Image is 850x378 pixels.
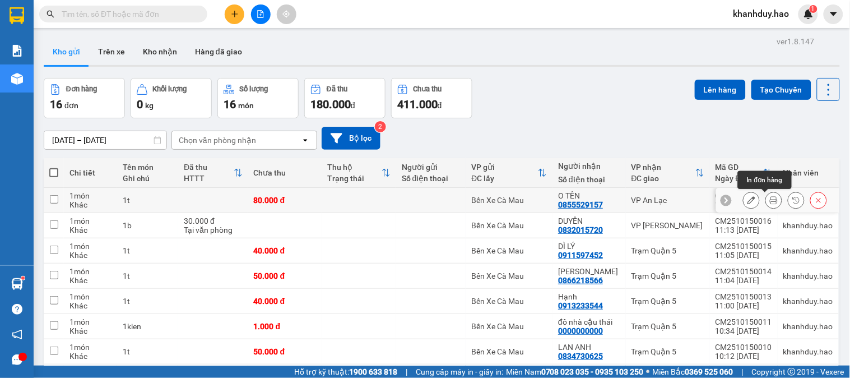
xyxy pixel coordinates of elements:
[254,196,317,205] div: 80.000 đ
[123,163,173,172] div: Tên món
[11,278,23,290] img: warehouse-icon
[811,5,815,13] span: 1
[742,366,744,378] span: |
[225,4,244,24] button: plus
[105,42,468,56] li: Hotline: 02839552959
[406,366,407,378] span: |
[716,200,772,209] div: 12:41 [DATE]
[738,171,792,189] div: In đơn hàng
[471,221,547,230] div: Bến Xe Cà Mau
[783,271,833,280] div: khanhduy.hao
[558,352,603,361] div: 0834730625
[416,366,503,378] span: Cung cấp máy in - giấy in:
[184,216,243,225] div: 30.000 đ
[716,343,772,352] div: CM2510150010
[558,162,620,170] div: Người nhận
[783,168,833,177] div: Nhân viên
[653,366,733,378] span: Miền Bắc
[153,85,187,93] div: Khối lượng
[716,191,772,200] div: CM2510150017
[44,131,166,149] input: Select a date range.
[466,158,552,188] th: Toggle SortBy
[178,158,248,188] th: Toggle SortBy
[471,347,547,356] div: Bến Xe Cà Mau
[123,246,173,255] div: 1t
[254,347,317,356] div: 50.000 đ
[716,326,772,335] div: 10:34 [DATE]
[558,301,603,310] div: 0913233544
[69,301,112,310] div: Khác
[294,366,397,378] span: Hỗ trợ kỹ thuật:
[69,326,112,335] div: Khác
[631,271,704,280] div: Trạm Quận 5
[301,136,310,145] svg: open
[310,98,351,111] span: 180.000
[631,174,695,183] div: ĐC giao
[716,163,763,172] div: Mã GD
[716,292,772,301] div: CM2510150013
[69,267,112,276] div: 1 món
[824,4,843,24] button: caret-down
[349,367,397,376] strong: 1900 633 818
[402,163,461,172] div: Người gửi
[12,354,22,365] span: message
[558,216,620,225] div: DUYÊN
[123,297,173,306] div: 1t
[724,7,798,21] span: khanhduy.hao
[402,174,461,183] div: Số điện thoại
[327,85,347,93] div: Đã thu
[783,322,833,331] div: khanhduy.hao
[14,81,157,100] b: GỬI : Bến Xe Cà Mau
[66,85,97,93] div: Đơn hàng
[558,251,603,260] div: 0911597452
[69,292,112,301] div: 1 món
[304,78,385,118] button: Đã thu180.000đ
[471,322,547,331] div: Bến Xe Cà Mau
[105,27,468,42] li: 26 Phó Cơ Điều, Phường 12
[471,196,547,205] div: Bến Xe Cà Mau
[631,246,704,255] div: Trạm Quận 5
[810,5,818,13] sup: 1
[471,297,547,306] div: Bến Xe Cà Mau
[716,276,772,285] div: 11:04 [DATE]
[131,78,212,118] button: Khối lượng0kg
[50,98,62,111] span: 16
[217,78,299,118] button: Số lượng16món
[328,174,382,183] div: Trạng thái
[558,175,620,184] div: Số điện thoại
[69,251,112,260] div: Khác
[254,322,317,331] div: 1.000 đ
[783,347,833,356] div: khanhduy.hao
[743,192,760,209] div: Sửa đơn hàng
[558,343,620,352] div: LAN ANH
[184,163,234,172] div: Đã thu
[777,35,815,48] div: ver 1.8.147
[541,367,644,376] strong: 0708 023 035 - 0935 103 250
[69,276,112,285] div: Khác
[471,163,538,172] div: VP gửi
[783,221,833,230] div: khanhduy.hao
[695,80,746,100] button: Lên hàng
[251,4,271,24] button: file-add
[69,200,112,209] div: Khác
[62,8,194,20] input: Tìm tên, số ĐT hoặc mã đơn
[631,322,704,331] div: Trạm Quận 5
[471,271,547,280] div: Bến Xe Cà Mau
[44,38,89,65] button: Kho gửi
[397,98,438,111] span: 411.000
[716,251,772,260] div: 11:05 [DATE]
[829,9,839,19] span: caret-down
[322,127,380,150] button: Bộ lọc
[558,326,603,335] div: 0000000000
[184,225,243,234] div: Tại văn phòng
[558,191,620,200] div: O TÊN
[69,343,112,352] div: 1 món
[254,297,317,306] div: 40.000 đ
[69,191,112,200] div: 1 món
[69,225,112,234] div: Khác
[438,101,442,110] span: đ
[716,317,772,326] div: CM2510150011
[10,7,24,24] img: logo-vxr
[414,85,442,93] div: Chưa thu
[64,101,78,110] span: đơn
